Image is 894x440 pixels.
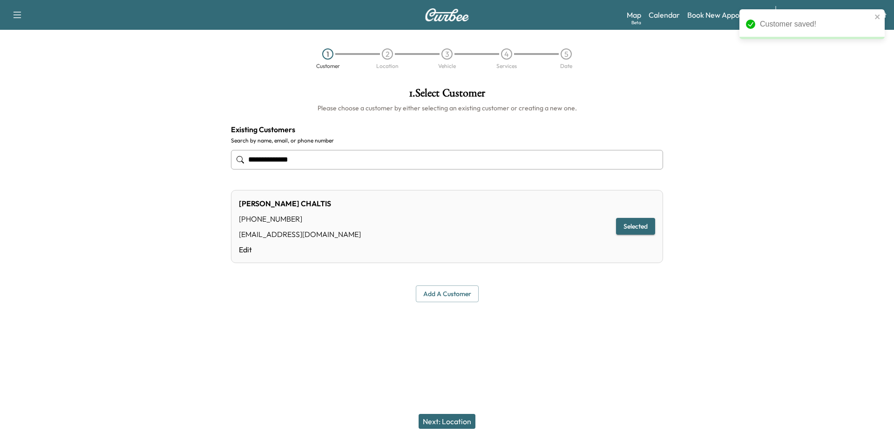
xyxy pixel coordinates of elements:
[649,9,680,20] a: Calendar
[376,63,399,69] div: Location
[231,88,663,103] h1: 1 . Select Customer
[561,48,572,60] div: 5
[322,48,333,60] div: 1
[627,9,641,20] a: MapBeta
[560,63,572,69] div: Date
[616,218,655,235] button: Selected
[687,9,766,20] a: Book New Appointment
[416,285,479,303] button: Add a customer
[760,19,872,30] div: Customer saved!
[382,48,393,60] div: 2
[239,229,361,240] div: [EMAIL_ADDRESS][DOMAIN_NAME]
[425,8,469,21] img: Curbee Logo
[239,198,361,209] div: [PERSON_NAME] CHALTIS
[441,48,453,60] div: 3
[496,63,517,69] div: Services
[501,48,512,60] div: 4
[874,13,881,20] button: close
[231,103,663,113] h6: Please choose a customer by either selecting an existing customer or creating a new one.
[239,213,361,224] div: [PHONE_NUMBER]
[419,414,475,429] button: Next: Location
[239,244,361,255] a: Edit
[438,63,456,69] div: Vehicle
[231,137,663,144] label: Search by name, email, or phone number
[316,63,340,69] div: Customer
[231,124,663,135] h4: Existing Customers
[631,19,641,26] div: Beta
